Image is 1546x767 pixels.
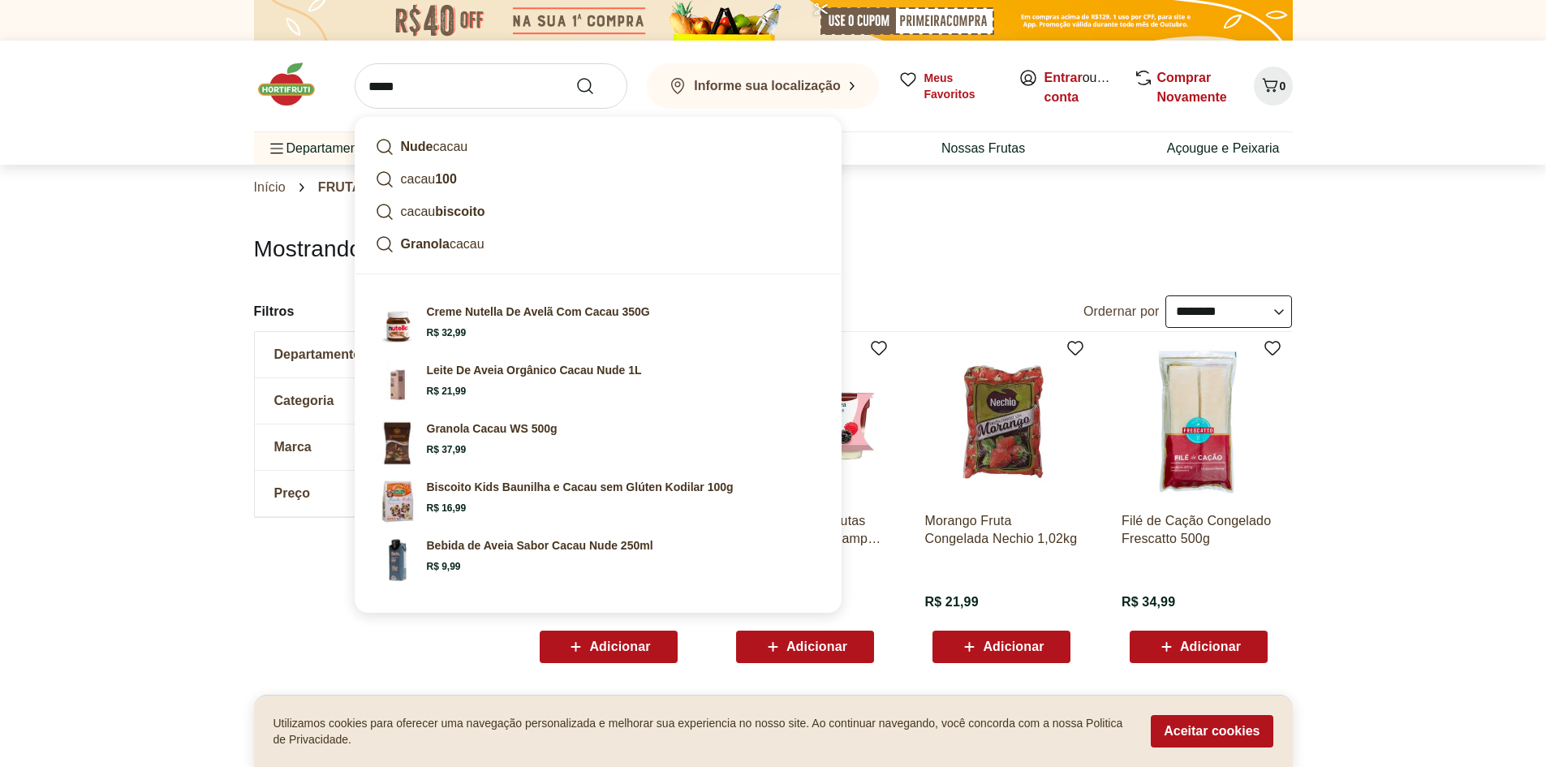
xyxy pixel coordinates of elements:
img: Biscoito Kids Baunilha e Cacau sem Glúten Kodilar 100g [375,479,420,524]
span: Categoria [274,393,334,409]
span: R$ 32,99 [427,326,467,339]
p: Creme Nutella De Avelã Com Cacau 350G [427,304,650,320]
a: Nossas Frutas [941,139,1025,158]
p: Utilizamos cookies para oferecer uma navegação personalizada e melhorar sua experiencia no nosso ... [273,715,1132,748]
span: R$ 21,99 [924,593,978,611]
a: Leite de Aveia Orgânica Sabor Cacau Nude 1LLeite De Aveia Orgânico Cacau Nude 1LR$ 21,99 [368,355,828,414]
a: Comprar Novamente [1157,71,1227,104]
button: Menu [267,129,286,168]
a: Açougue e Peixaria [1167,139,1280,158]
span: Adicionar [786,640,847,653]
a: Biscoito Kids Baunilha e Cacau sem Glúten Kodilar 100gBiscoito Kids Baunilha e Cacau sem Glúten K... [368,472,828,531]
img: Principal [375,420,420,466]
img: Principal [375,304,420,349]
button: Adicionar [540,631,678,663]
span: Adicionar [589,640,650,653]
button: Submit Search [575,76,614,96]
a: Meus Favoritos [898,70,999,102]
a: PrincipalCreme Nutella De Avelã Com Cacau 350GR$ 32,99 [368,297,828,355]
span: Departamentos [267,129,375,168]
p: Leite De Aveia Orgânico Cacau Nude 1L [427,362,642,378]
a: cacaubiscoito [368,196,828,228]
h2: Filtros [254,295,499,328]
button: Carrinho [1254,67,1293,106]
button: Adicionar [1130,631,1268,663]
a: Nudecacau [368,131,828,163]
p: cacau [401,170,457,189]
img: Leite de Aveia Orgânica Sabor Cacau Nude 1L [375,362,420,407]
a: cacau100 [368,163,828,196]
a: PrincipalBebida de Aveia Sabor Cacau Nude 250mlR$ 9,99 [368,531,828,589]
p: Biscoito Kids Baunilha e Cacau sem Glúten Kodilar 100g [427,479,734,495]
span: ou [1044,68,1117,107]
strong: Granola [401,237,450,251]
span: Preço [274,485,310,502]
span: FRUTA CACAU [318,180,412,195]
button: Categoria [255,378,498,424]
a: Morango Fruta Congelada Nechio 1,02kg [924,512,1079,548]
img: Hortifruti [254,60,335,109]
p: cacau [401,137,468,157]
strong: biscoito [435,205,484,218]
span: R$ 9,99 [427,560,461,573]
span: 0 [1280,80,1286,93]
button: Marca [255,424,498,470]
a: Início [254,180,286,195]
button: Departamento [255,332,498,377]
p: cacau [401,202,485,222]
a: Filé de Cação Congelado Frescatto 500g [1122,512,1276,548]
span: R$ 34,99 [1122,593,1175,611]
strong: Nude [401,140,433,153]
label: Ordernar por [1083,303,1160,321]
span: Adicionar [983,640,1044,653]
img: Principal [375,537,420,583]
button: Aceitar cookies [1151,715,1273,748]
strong: 100 [435,172,457,186]
span: R$ 21,99 [427,385,467,398]
a: Entrar [1044,71,1083,84]
span: Departamento [274,347,362,363]
b: Informe sua localização [694,79,841,93]
button: Informe sua localização [647,63,879,109]
button: Adicionar [736,631,874,663]
img: Morango Fruta Congelada Nechio 1,02kg [924,345,1079,499]
p: cacau [401,235,484,254]
span: R$ 37,99 [427,443,467,456]
a: Granolacacau [368,228,828,261]
span: R$ 16,99 [427,502,467,515]
span: Marca [274,439,312,455]
img: Filé de Cação Congelado Frescatto 500g [1122,345,1276,499]
input: search [355,63,627,109]
span: Meus Favoritos [924,70,999,102]
p: Bebida de Aveia Sabor Cacau Nude 250ml [427,537,653,554]
a: PrincipalGranola Cacau WS 500gR$ 37,99 [368,414,828,472]
p: Granola Cacau WS 500g [427,420,558,437]
button: Adicionar [932,631,1070,663]
h1: Mostrando resultados para: [254,236,1293,262]
button: Preço [255,471,498,516]
span: Adicionar [1180,640,1241,653]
